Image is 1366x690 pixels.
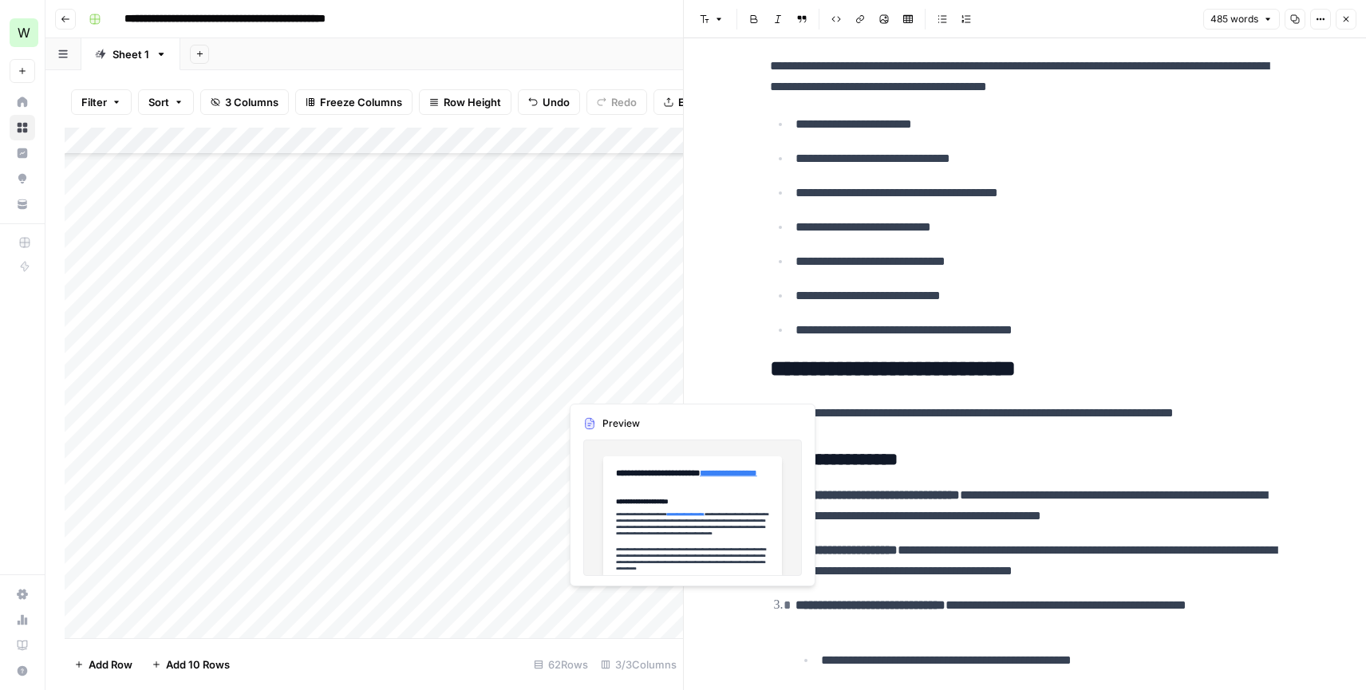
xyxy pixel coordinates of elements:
[611,94,637,110] span: Redo
[10,607,35,633] a: Usage
[320,94,402,110] span: Freeze Columns
[10,582,35,607] a: Settings
[419,89,511,115] button: Row Height
[586,89,647,115] button: Redo
[225,94,278,110] span: 3 Columns
[81,94,107,110] span: Filter
[10,115,35,140] a: Browse
[1210,12,1258,26] span: 485 words
[148,94,169,110] span: Sort
[18,23,30,42] span: W
[653,89,745,115] button: Export CSV
[10,191,35,217] a: Your Data
[166,656,230,672] span: Add 10 Rows
[10,13,35,53] button: Workspace: Workspace1
[444,94,501,110] span: Row Height
[1203,9,1280,30] button: 485 words
[65,652,142,677] button: Add Row
[594,652,683,677] div: 3/3 Columns
[71,89,132,115] button: Filter
[138,89,194,115] button: Sort
[81,38,180,70] a: Sheet 1
[200,89,289,115] button: 3 Columns
[10,633,35,658] a: Learning Hub
[518,89,580,115] button: Undo
[543,94,570,110] span: Undo
[142,652,239,677] button: Add 10 Rows
[113,46,149,62] div: Sheet 1
[10,140,35,166] a: Insights
[89,656,132,672] span: Add Row
[295,89,413,115] button: Freeze Columns
[527,652,594,677] div: 62 Rows
[10,166,35,191] a: Opportunities
[10,89,35,115] a: Home
[10,658,35,684] button: Help + Support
